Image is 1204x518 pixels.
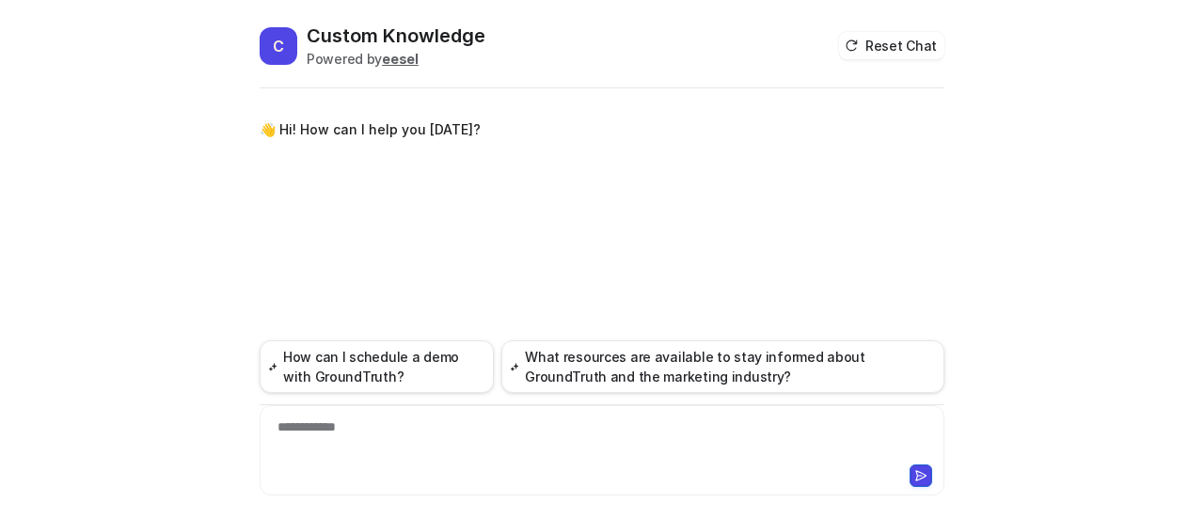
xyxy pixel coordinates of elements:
button: Reset Chat [839,32,944,59]
button: What resources are available to stay informed about GroundTruth and the marketing industry? [501,340,944,393]
h2: Custom Knowledge [307,23,485,49]
b: eesel [382,51,419,67]
button: How can I schedule a demo with GroundTruth? [260,340,494,393]
p: 👋 Hi! How can I help you [DATE]? [260,118,481,141]
span: C [260,27,297,65]
div: Powered by [307,49,485,69]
